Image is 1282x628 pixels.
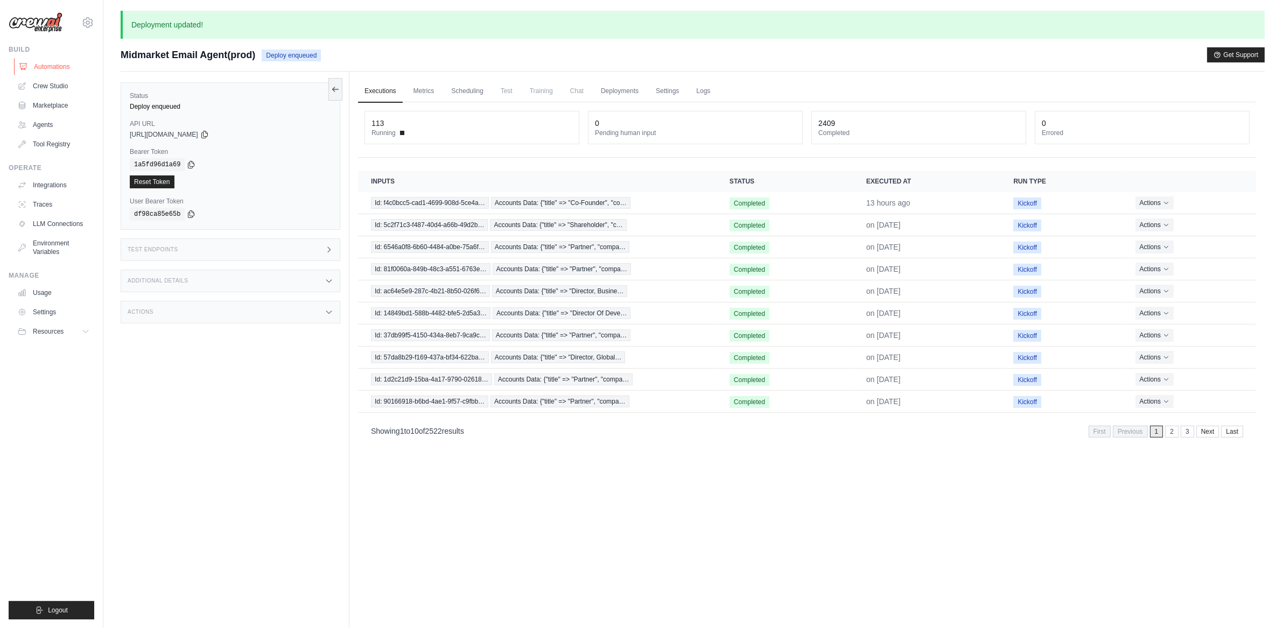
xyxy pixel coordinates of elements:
[1013,242,1041,253] span: Kickoff
[594,80,645,103] a: Deployments
[1013,264,1041,276] span: Kickoff
[1150,426,1164,438] span: 1
[730,286,769,298] span: Completed
[130,158,185,171] code: 1a5fd96d1a69
[866,265,901,273] time: August 15, 2025 at 12:43 PDT
[494,80,519,102] span: Test
[371,263,704,275] a: View execution details for Id
[128,278,188,284] h3: Additional Details
[371,219,704,231] a: View execution details for Id
[1165,426,1179,438] a: 2
[1136,373,1174,386] button: Actions for execution
[866,375,901,384] time: August 15, 2025 at 12:40 PDT
[730,308,769,320] span: Completed
[1113,426,1148,438] span: Previous
[730,220,769,231] span: Completed
[866,199,910,207] time: August 26, 2025 at 21:12 PDT
[400,427,404,435] span: 1
[1136,218,1174,231] button: Actions for execution
[866,309,901,317] time: August 15, 2025 at 12:40 PDT
[1042,118,1046,129] div: 0
[130,91,331,100] label: Status
[730,242,769,253] span: Completed
[866,243,901,251] time: August 15, 2025 at 12:43 PDT
[371,241,489,253] span: Id: 6546a0f8-6b60-4484-a0be-75a6f…
[1221,426,1243,438] a: Last
[818,129,1019,137] dt: Completed
[1136,329,1174,342] button: Actions for execution
[493,307,631,319] span: Accounts Data: {"title" => "Director Of Deve…
[371,307,704,319] a: View execution details for Id
[130,197,331,206] label: User Bearer Token
[372,129,396,137] span: Running
[1089,426,1243,438] nav: Pagination
[492,285,628,297] span: Accounts Data: {"title" => "Director, Busine…
[1196,426,1220,438] a: Next
[1013,396,1041,408] span: Kickoff
[9,271,94,280] div: Manage
[866,287,901,295] time: August 15, 2025 at 12:42 PDT
[1136,307,1174,320] button: Actions for execution
[371,373,492,385] span: Id: 1d2c21d9-15ba-4a17-9790-02618…
[128,246,178,253] h3: Test Endpoints
[9,12,62,33] img: Logo
[130,119,331,128] label: API URL
[128,309,153,315] h3: Actions
[13,136,94,153] a: Tool Registry
[9,45,94,54] div: Build
[13,323,94,340] button: Resources
[9,164,94,172] div: Operate
[33,327,64,336] span: Resources
[13,77,94,95] a: Crew Studio
[358,171,717,192] th: Inputs
[1013,220,1041,231] span: Kickoff
[445,80,489,103] a: Scheduling
[595,118,599,129] div: 0
[13,235,94,260] a: Environment Variables
[371,351,704,363] a: View execution details for Id
[595,129,796,137] dt: Pending human input
[9,601,94,619] button: Logout
[564,80,590,102] span: Chat is not available until the deployment is complete
[494,373,633,385] span: Accounts Data: {"title" => "Partner", "compa…
[730,374,769,386] span: Completed
[130,208,185,221] code: df98ca85e65b
[491,396,629,407] span: Accounts Data: {"title" => "Partner", "compa…
[1013,352,1041,364] span: Kickoff
[491,197,631,209] span: Accounts Data: {"title" => "Co-Founder", "co…
[407,80,441,103] a: Metrics
[371,197,489,209] span: Id: f4c0bcc5-cad1-4699-908d-5ce4a…
[410,427,419,435] span: 10
[130,102,331,111] div: Deploy enqueued
[1013,308,1041,320] span: Kickoff
[371,396,488,407] span: Id: 90166918-b6bd-4ae1-9f57-c9fbb…
[130,130,198,139] span: [URL][DOMAIN_NAME]
[730,264,769,276] span: Completed
[853,171,1000,192] th: Executed at
[493,263,631,275] span: Accounts Data: {"title" => "Partner", "compa…
[649,80,685,103] a: Settings
[1013,197,1041,209] span: Kickoff
[371,263,491,275] span: Id: 81f0060a-849b-48c3-a551-6763e…
[14,58,95,75] a: Automations
[372,118,384,129] div: 113
[130,147,331,156] label: Bearer Token
[730,352,769,364] span: Completed
[13,215,94,232] a: LLM Connections
[371,351,489,363] span: Id: 57da8b29-f169-437a-bf34-622ba…
[1136,395,1174,408] button: Actions for execution
[717,171,853,192] th: Status
[491,241,629,253] span: Accounts Data: {"title" => "Partner", "compa…
[866,397,901,406] time: August 15, 2025 at 12:40 PDT
[1013,374,1041,386] span: Kickoff
[1013,286,1041,298] span: Kickoff
[371,285,704,297] a: View execution details for Id
[121,11,1265,39] p: Deployment updated!
[491,351,626,363] span: Accounts Data: {"title" => "Director, Global…
[690,80,717,103] a: Logs
[490,219,626,231] span: Accounts Data: {"title" => "Shareholder", "c…
[371,219,488,231] span: Id: 5c2f71c3-f487-40d4-a66b-49d2b…
[492,329,631,341] span: Accounts Data: {"title" => "Partner", "compa…
[371,329,704,341] a: View execution details for Id
[358,171,1256,444] section: Crew executions table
